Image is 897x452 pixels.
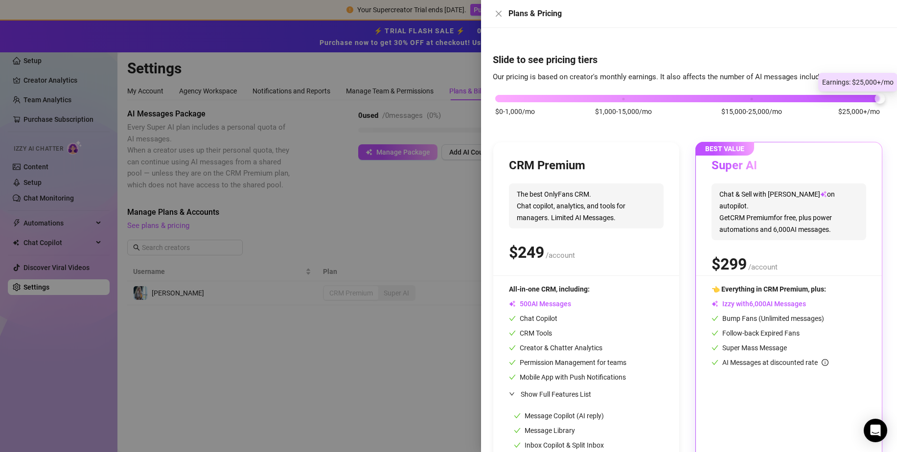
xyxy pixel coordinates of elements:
[838,106,880,117] span: $25,000+/mo
[509,344,516,351] span: check
[514,427,575,434] span: Message Library
[509,300,571,308] span: AI Messages
[493,72,829,81] span: Our pricing is based on creator's monthly earnings. It also affects the number of AI messages inc...
[712,158,757,174] h3: Super AI
[595,106,652,117] span: $1,000-15,000/mo
[712,315,824,322] span: Bump Fans (Unlimited messages)
[509,330,516,337] span: check
[712,344,718,351] span: check
[493,8,505,20] button: Close
[712,330,718,337] span: check
[864,419,887,442] div: Open Intercom Messenger
[712,315,718,322] span: check
[514,442,521,449] span: check
[509,243,544,262] span: $
[521,390,591,398] span: Show Full Features List
[514,441,604,449] span: Inbox Copilot & Split Inbox
[495,10,503,18] span: close
[695,142,754,156] span: BEST VALUE
[712,255,747,273] span: $
[514,412,521,419] span: check
[514,412,604,420] span: Message Copilot (AI reply)
[509,373,626,381] span: Mobile App with Push Notifications
[712,329,800,337] span: Follow-back Expired Fans
[509,329,552,337] span: CRM Tools
[509,344,602,352] span: Creator & Chatter Analytics
[509,359,516,366] span: check
[712,359,718,366] span: check
[509,158,585,174] h3: CRM Premium
[514,427,521,434] span: check
[822,359,828,366] span: info-circle
[509,315,516,322] span: check
[509,359,626,366] span: Permission Management for teams
[712,300,806,308] span: Izzy with AI Messages
[546,251,575,260] span: /account
[509,315,557,322] span: Chat Copilot
[495,106,535,117] span: $0-1,000/mo
[509,285,590,293] span: All-in-one CRM, including:
[712,285,826,293] span: 👈 Everything in CRM Premium, plus:
[508,8,885,20] div: Plans & Pricing
[509,374,516,381] span: check
[712,344,787,352] span: Super Mass Message
[712,183,866,240] span: Chat & Sell with [PERSON_NAME] on autopilot. Get CRM Premium for free, plus power automations and...
[509,183,664,228] span: The best OnlyFans CRM. Chat copilot, analytics, and tools for managers. Limited AI Messages.
[722,359,828,366] span: AI Messages at discounted rate
[509,383,664,406] div: Show Full Features List
[493,53,885,67] h4: Slide to see pricing tiers
[721,106,782,117] span: $15,000-25,000/mo
[509,391,515,397] span: expanded
[748,263,778,271] span: /account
